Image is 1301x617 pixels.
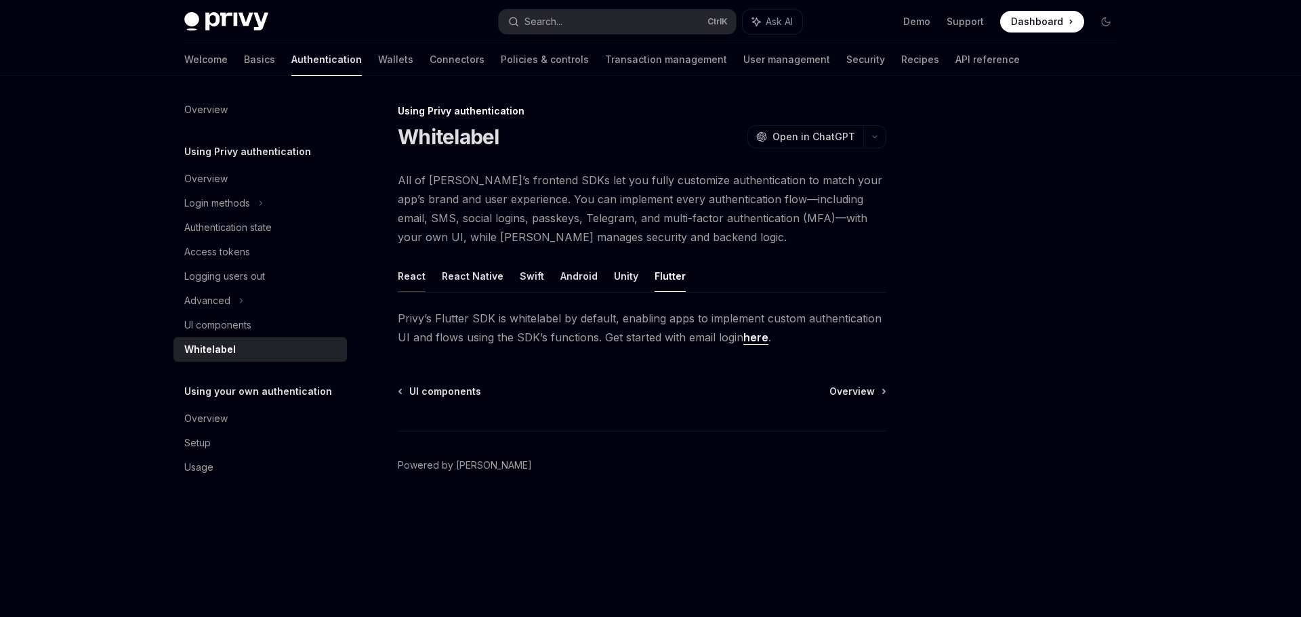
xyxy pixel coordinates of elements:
[430,43,484,76] a: Connectors
[398,309,886,347] span: Privy’s Flutter SDK is whitelabel by default, enabling apps to implement custom authentication UI...
[244,43,275,76] a: Basics
[743,9,802,34] button: Ask AI
[184,219,272,236] div: Authentication state
[901,43,939,76] a: Recipes
[399,385,481,398] a: UI components
[173,406,347,431] a: Overview
[829,385,885,398] a: Overview
[184,293,230,309] div: Advanced
[409,385,481,398] span: UI components
[184,435,211,451] div: Setup
[184,12,268,31] img: dark logo
[614,260,638,292] button: Unity
[173,455,347,480] a: Usage
[1000,11,1084,33] a: Dashboard
[184,102,228,118] div: Overview
[173,240,347,264] a: Access tokens
[184,317,251,333] div: UI components
[173,313,347,337] a: UI components
[184,341,236,358] div: Whitelabel
[398,260,426,292] button: React
[291,43,362,76] a: Authentication
[560,260,598,292] button: Android
[398,104,886,118] div: Using Privy authentication
[846,43,885,76] a: Security
[173,215,347,240] a: Authentication state
[378,43,413,76] a: Wallets
[184,244,250,260] div: Access tokens
[398,171,886,247] span: All of [PERSON_NAME]’s frontend SDKs let you fully customize authentication to match your app’s b...
[1095,11,1117,33] button: Toggle dark mode
[173,431,347,455] a: Setup
[747,125,863,148] button: Open in ChatGPT
[184,195,250,211] div: Login methods
[173,264,347,289] a: Logging users out
[743,331,768,345] a: here
[955,43,1020,76] a: API reference
[173,337,347,362] a: Whitelabel
[184,268,265,284] div: Logging users out
[499,9,736,34] button: Search...CtrlK
[1011,15,1063,28] span: Dashboard
[398,459,532,472] a: Powered by [PERSON_NAME]
[501,43,589,76] a: Policies & controls
[829,385,875,398] span: Overview
[184,410,228,427] div: Overview
[398,125,499,149] h1: Whitelabel
[903,15,930,28] a: Demo
[184,144,311,160] h5: Using Privy authentication
[655,260,686,292] button: Flutter
[173,167,347,191] a: Overview
[184,459,213,475] div: Usage
[766,15,793,28] span: Ask AI
[947,15,984,28] a: Support
[184,43,228,76] a: Welcome
[184,171,228,187] div: Overview
[442,260,503,292] button: React Native
[184,383,332,400] h5: Using your own authentication
[524,14,562,30] div: Search...
[772,130,855,144] span: Open in ChatGPT
[743,43,830,76] a: User management
[173,98,347,122] a: Overview
[605,43,727,76] a: Transaction management
[520,260,544,292] button: Swift
[707,16,728,27] span: Ctrl K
